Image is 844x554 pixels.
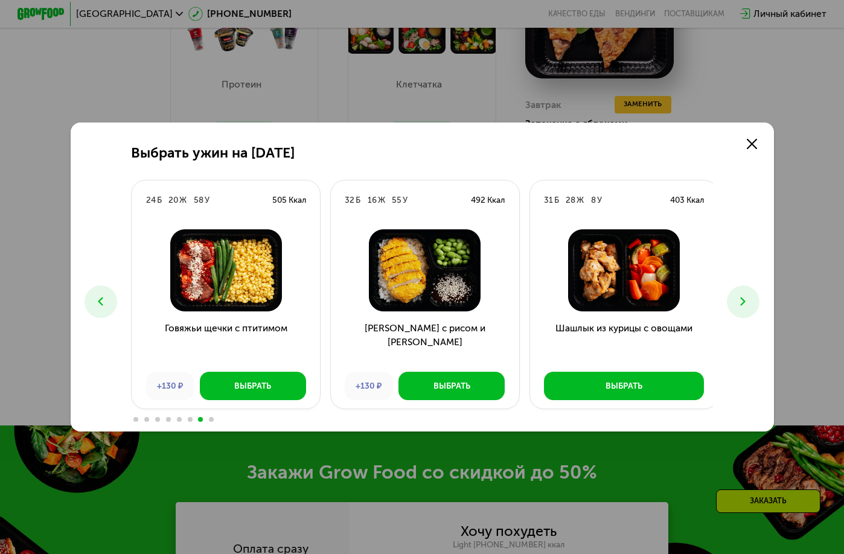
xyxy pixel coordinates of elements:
[157,194,162,206] div: Б
[544,194,553,206] div: 31
[591,194,596,206] div: 8
[179,194,187,206] div: Ж
[368,194,377,206] div: 16
[356,194,360,206] div: Б
[146,372,194,400] div: +130 ₽
[403,194,408,206] div: У
[340,229,510,311] img: Кацудон с рисом и эдамаме
[544,372,704,400] button: Выбрать
[200,372,306,400] button: Выбрать
[272,194,306,206] div: 505 Ккал
[234,380,271,392] div: Выбрать
[398,372,505,400] button: Выбрать
[433,380,470,392] div: Выбрать
[392,194,401,206] div: 55
[168,194,178,206] div: 20
[539,229,709,311] img: Шашлык из курицы с овощами
[471,194,505,206] div: 492 Ккал
[205,194,209,206] div: У
[554,194,559,206] div: Б
[577,194,584,206] div: Ж
[530,321,718,363] h3: Шашлык из курицы с овощами
[566,194,575,206] div: 28
[345,194,354,206] div: 32
[331,321,519,363] h3: [PERSON_NAME] с рисом и [PERSON_NAME]
[194,194,203,206] div: 58
[131,145,295,161] h2: Выбрать ужин на [DATE]
[597,194,602,206] div: У
[141,229,311,311] img: Говяжьи щечки с птитимом
[670,194,704,206] div: 403 Ккал
[378,194,385,206] div: Ж
[146,194,156,206] div: 24
[345,372,393,400] div: +130 ₽
[132,321,320,363] h3: Говяжьи щечки с птитимом
[606,380,642,392] div: Выбрать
